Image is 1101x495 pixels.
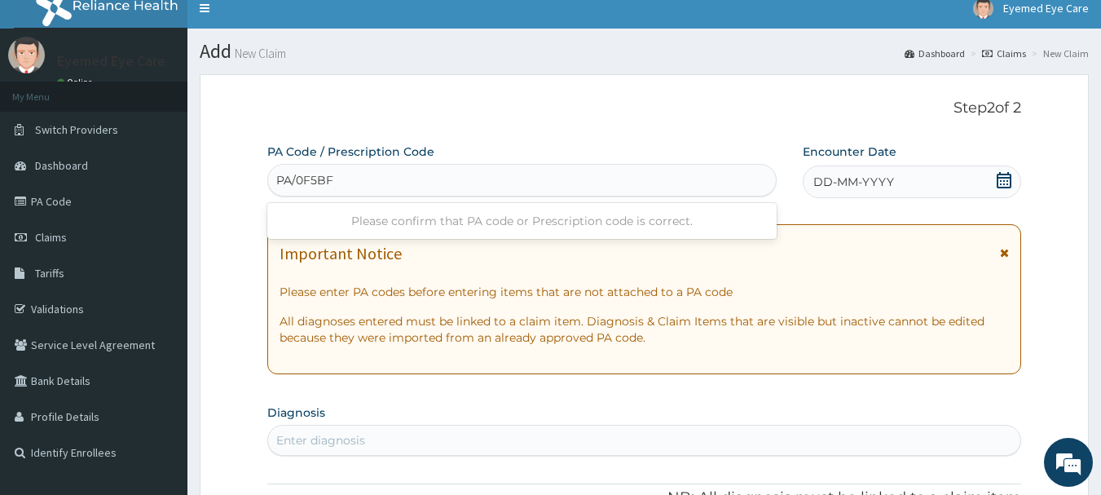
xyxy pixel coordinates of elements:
p: All diagnoses entered must be linked to a claim item. Diagnosis & Claim Items that are visible bu... [280,313,1010,346]
span: Switch Providers [35,122,118,137]
p: Eyemed Eye Care [57,54,165,69]
small: New Claim [231,47,286,60]
img: d_794563401_company_1708531726252_794563401 [30,82,66,122]
a: Claims [982,46,1026,60]
span: Tariffs [35,266,64,281]
span: DD-MM-YYYY [813,174,894,190]
img: User Image [8,37,45,73]
div: Minimize live chat window [267,8,306,47]
div: Chat with us now [85,91,274,113]
span: Claims [35,230,67,245]
textarea: Type your message and hit 'Enter' [8,325,310,382]
li: New Claim [1028,46,1089,60]
div: Please confirm that PA code or Prescription code is correct. [267,206,777,236]
a: Online [57,77,96,88]
a: Dashboard [905,46,965,60]
h1: Important Notice [280,245,402,263]
label: Encounter Date [803,144,896,160]
p: Please enter PA codes before entering items that are not attached to a PA code [280,284,1010,300]
h1: Add [200,41,1089,62]
span: We're online! [95,145,225,310]
span: Dashboard [35,158,88,173]
span: Eyemed Eye Care [1003,1,1089,15]
label: PA Code / Prescription Code [267,144,434,160]
p: Step 2 of 2 [267,99,1022,117]
label: Diagnosis [267,404,325,421]
div: Enter diagnosis [276,432,365,449]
